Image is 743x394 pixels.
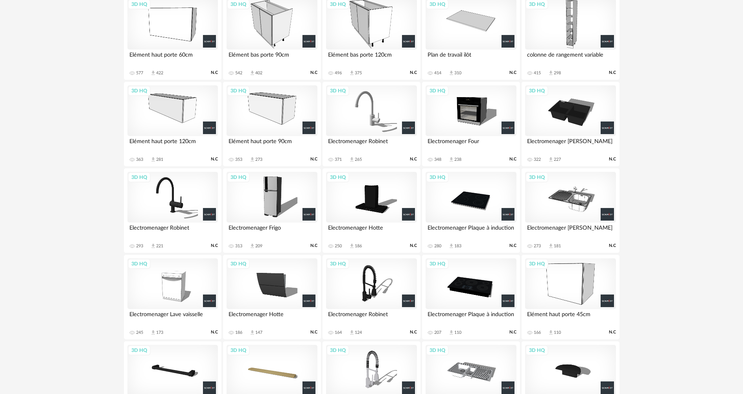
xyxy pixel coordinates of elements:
span: Download icon [249,70,255,76]
a: 3D HQ Elément haut porte 90cm 353 Download icon 273 N.C [223,82,321,167]
span: Download icon [349,70,355,76]
span: Download icon [150,156,156,162]
div: Elément bas porte 120cm [326,50,417,65]
div: Electromenager Frigo [227,223,317,238]
div: 209 [255,243,262,249]
span: N.C [410,70,417,75]
div: Electromenager Plaque à induction [426,309,516,325]
span: Download icon [548,156,554,162]
div: 265 [355,157,362,162]
div: 353 [235,157,242,162]
div: 496 [335,70,342,76]
div: colonne de rangement variable [525,50,616,65]
span: N.C [310,243,317,249]
div: 542 [235,70,242,76]
span: Download icon [349,243,355,249]
div: Elément haut porte 45cm [525,309,616,325]
div: 363 [136,157,143,162]
div: Electromenager Robinet [326,309,417,325]
span: Download icon [249,156,255,162]
div: 3D HQ [227,259,250,269]
div: 3D HQ [426,259,449,269]
div: 3D HQ [326,172,349,182]
div: 402 [255,70,262,76]
span: N.C [410,156,417,162]
span: Download icon [349,330,355,335]
div: 238 [454,157,461,162]
a: 3D HQ Electromenager Plaque à induction 280 Download icon 183 N.C [422,168,520,253]
div: 3D HQ [525,259,548,269]
div: 348 [434,157,441,162]
div: 221 [156,243,163,249]
div: 298 [554,70,561,76]
span: N.C [609,330,616,335]
div: Plan de travail ilôt [426,50,516,65]
a: 3D HQ Electromenager [PERSON_NAME] 322 Download icon 227 N.C [522,82,619,167]
a: 3D HQ Electromenager Robinet 293 Download icon 221 N.C [124,168,221,253]
div: 414 [434,70,441,76]
a: 3D HQ Elément haut porte 120cm 363 Download icon 281 N.C [124,82,221,167]
span: N.C [310,70,317,75]
span: N.C [609,70,616,75]
a: 3D HQ Electromenager Robinet 164 Download icon 124 N.C [323,255,420,340]
div: 3D HQ [128,172,151,182]
div: 173 [156,330,163,335]
span: N.C [211,70,218,75]
div: Electromenager Plaque à induction [426,223,516,238]
div: Electromenager Four [426,136,516,152]
div: Electromenager Robinet [326,136,417,152]
span: Download icon [448,330,454,335]
div: 3D HQ [326,259,349,269]
a: 3D HQ Electromenager Frigo 313 Download icon 209 N.C [223,168,321,253]
div: Electromenager Robinet [127,223,218,238]
span: N.C [509,156,516,162]
div: 3D HQ [128,86,151,96]
span: Download icon [150,70,156,76]
div: 3D HQ [426,172,449,182]
div: 110 [454,330,461,335]
a: 3D HQ Electromenager Plaque à induction 207 Download icon 110 N.C [422,255,520,340]
div: 422 [156,70,163,76]
div: Electromenager Lave vaisselle [127,309,218,325]
div: 166 [534,330,541,335]
div: 273 [534,243,541,249]
div: 371 [335,157,342,162]
div: 281 [156,157,163,162]
div: Elément bas porte 90cm [227,50,317,65]
span: Download icon [548,70,554,76]
span: N.C [310,156,317,162]
span: Download icon [249,243,255,249]
div: 245 [136,330,143,335]
a: 3D HQ Electromenager Robinet 371 Download icon 265 N.C [323,82,420,167]
div: 3D HQ [227,172,250,182]
div: 3D HQ [227,86,250,96]
div: 322 [534,157,541,162]
div: 3D HQ [426,86,449,96]
div: 293 [136,243,143,249]
span: Download icon [448,156,454,162]
span: Download icon [249,330,255,335]
div: 183 [454,243,461,249]
span: N.C [509,330,516,335]
div: 3D HQ [227,345,250,355]
div: 3D HQ [525,86,548,96]
div: 186 [235,330,242,335]
span: N.C [609,156,616,162]
span: N.C [509,243,516,249]
div: 375 [355,70,362,76]
div: 313 [235,243,242,249]
div: 3D HQ [326,345,349,355]
a: 3D HQ Electromenager [PERSON_NAME] 273 Download icon 181 N.C [522,168,619,253]
a: 3D HQ Elément haut porte 45cm 166 Download icon 110 N.C [522,255,619,340]
span: N.C [509,70,516,75]
span: N.C [410,330,417,335]
div: 124 [355,330,362,335]
div: 3D HQ [128,259,151,269]
div: 250 [335,243,342,249]
a: 3D HQ Electromenager Lave vaisselle 245 Download icon 173 N.C [124,255,221,340]
div: Electromenager [PERSON_NAME] [525,223,616,238]
div: 164 [335,330,342,335]
span: Download icon [548,330,554,335]
span: Download icon [349,156,355,162]
a: 3D HQ Electromenager Hotte 186 Download icon 147 N.C [223,255,321,340]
